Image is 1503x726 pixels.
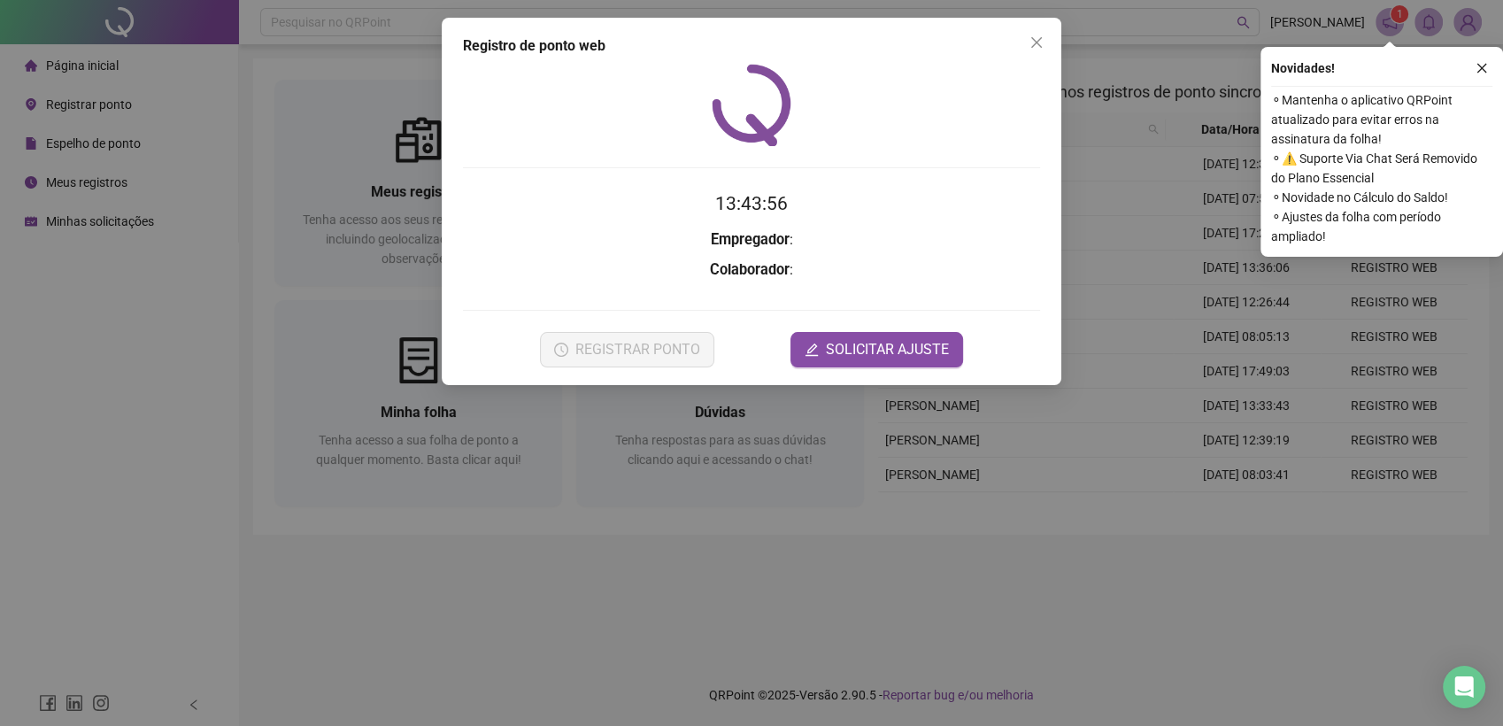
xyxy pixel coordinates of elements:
h3: : [463,228,1040,251]
div: Open Intercom Messenger [1443,666,1485,708]
button: Close [1022,28,1051,57]
h3: : [463,259,1040,282]
span: close [1476,62,1488,74]
span: ⚬ Mantenha o aplicativo QRPoint atualizado para evitar erros na assinatura da folha! [1271,90,1492,149]
button: REGISTRAR PONTO [540,332,714,367]
time: 13:43:56 [715,193,788,214]
span: close [1029,35,1044,50]
span: edit [805,343,819,357]
div: Registro de ponto web [463,35,1040,57]
span: Novidades ! [1271,58,1335,78]
span: ⚬ Novidade no Cálculo do Saldo! [1271,188,1492,207]
span: ⚬ Ajustes da folha com período ampliado! [1271,207,1492,246]
img: QRPoint [712,64,791,146]
strong: Colaborador [710,261,790,278]
span: ⚬ ⚠️ Suporte Via Chat Será Removido do Plano Essencial [1271,149,1492,188]
button: editSOLICITAR AJUSTE [790,332,963,367]
strong: Empregador [711,231,790,248]
span: SOLICITAR AJUSTE [826,339,949,360]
